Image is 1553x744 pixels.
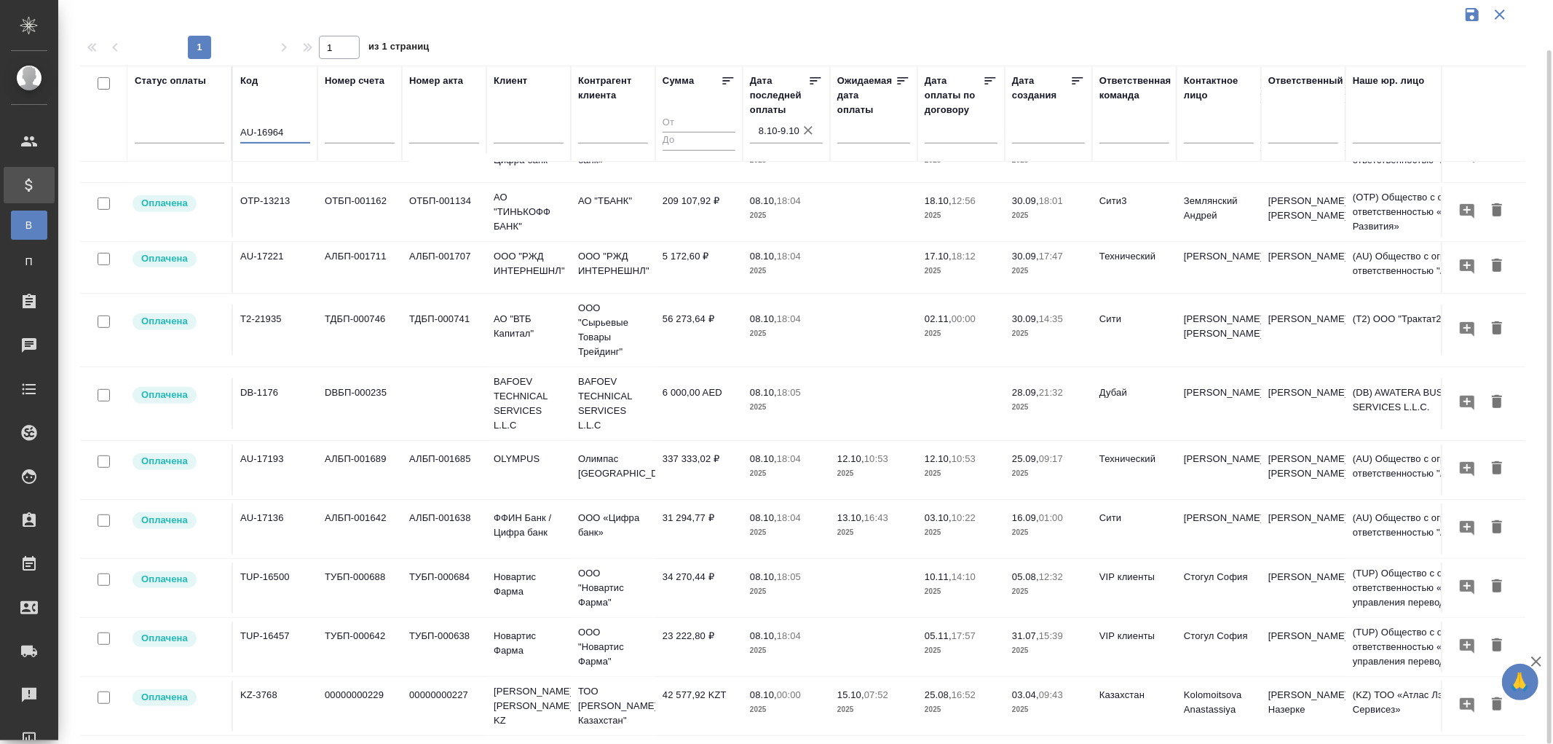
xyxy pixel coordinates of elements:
[141,572,188,587] p: Оплачена
[952,630,976,641] p: 17:57
[952,251,976,262] p: 18:12
[141,454,188,469] p: Оплачена
[494,629,564,658] p: Новартис Фарма
[1092,445,1177,496] td: Технический
[750,74,808,117] div: Дата последней оплаты
[1012,264,1085,278] p: 2025
[1485,455,1509,482] button: Удалить
[402,445,486,496] td: АЛБП-001685
[1177,242,1261,293] td: [PERSON_NAME]
[1012,313,1039,324] p: 30.09,
[317,504,402,555] td: АЛБП-001642
[1261,504,1345,555] td: [PERSON_NAME]
[663,74,694,88] div: Сумма
[777,313,801,324] p: 18:04
[925,466,997,481] p: 2025
[777,571,801,582] p: 18:05
[1261,622,1345,673] td: [PERSON_NAME]
[1012,400,1085,415] p: 2025
[402,242,486,293] td: АЛБП-001707
[1353,74,1425,88] div: Наше юр. лицо
[578,452,648,481] p: Олимпас [GEOGRAPHIC_DATA]
[494,74,527,88] div: Клиент
[1012,326,1085,341] p: 2025
[1268,74,1343,88] div: Ответственный
[655,445,743,496] td: 337 333,02 ₽
[864,512,888,523] p: 16:43
[402,504,486,555] td: АЛБП-001638
[1177,187,1261,238] td: Землянский Андрей
[952,571,976,582] p: 14:10
[837,702,910,717] p: 2025
[777,630,801,641] p: 18:04
[1012,571,1039,582] p: 05.08,
[1092,242,1177,293] td: Технический
[141,314,188,329] p: Оплачена
[402,305,486,356] td: ТДБП-000741
[1092,187,1177,238] td: Сити3
[1092,305,1177,356] td: Сити
[750,512,777,523] p: 08.10,
[317,378,402,429] td: DBБП-000235
[409,74,463,88] div: Номер акта
[925,251,952,262] p: 17.10,
[925,512,952,523] p: 03.10,
[1039,571,1063,582] p: 12:32
[777,251,801,262] p: 18:04
[1485,197,1509,224] button: Удалить
[494,684,564,728] p: [PERSON_NAME] [PERSON_NAME] KZ
[233,242,317,293] td: AU-17221
[1012,584,1085,599] p: 2025
[1092,563,1177,614] td: VIP клиенты
[317,445,402,496] td: АЛБП-001689
[837,512,864,523] p: 13.10,
[837,466,910,481] p: 2025
[233,378,317,429] td: DB-1176
[1508,667,1533,697] span: 🙏
[141,196,188,211] p: Оплачена
[1177,305,1261,356] td: [PERSON_NAME] [PERSON_NAME]
[750,251,777,262] p: 08.10,
[233,504,317,555] td: AU-17136
[750,584,823,599] p: 2025
[1261,563,1345,614] td: [PERSON_NAME]
[1012,208,1085,223] p: 2025
[141,251,188,266] p: Оплачена
[777,387,801,398] p: 18:05
[925,525,997,540] p: 2025
[1012,702,1085,717] p: 2025
[750,702,823,717] p: 2025
[494,190,564,234] p: АО "ТИНЬКОФФ БАНК"
[233,187,317,238] td: OTP-13213
[925,453,952,464] p: 12.10,
[1345,618,1520,676] td: (TUP) Общество с ограниченной ответственностью «Технологии управления переводом»
[1261,305,1345,356] td: [PERSON_NAME]
[925,264,997,278] p: 2025
[837,453,864,464] p: 12.10,
[925,584,997,599] p: 2025
[864,453,888,464] p: 10:53
[11,211,47,240] a: В
[317,681,402,732] td: 00000000229
[777,195,801,206] p: 18:04
[1092,504,1177,555] td: Сити
[1502,664,1538,700] button: 🙏
[952,453,976,464] p: 10:53
[1012,387,1039,398] p: 28.09,
[925,313,952,324] p: 02.11,
[494,452,564,466] p: OLYMPUS
[1485,633,1509,659] button: Удалить
[1012,195,1039,206] p: 30.09,
[750,195,777,206] p: 08.10,
[1261,445,1345,496] td: [PERSON_NAME] [PERSON_NAME]
[925,630,952,641] p: 05.11,
[494,249,564,278] p: ООО "РЖД ИНТЕРНЕШНЛ"
[494,375,564,433] p: BAFOEV TECHNICAL SERVICES L.L.C
[837,74,896,117] div: Ожидаемая дата оплаты
[952,512,976,523] p: 10:22
[18,218,40,232] span: В
[494,511,564,540] p: ФФИН Банк / Цифра банк
[141,513,188,528] p: Оплачена
[1039,689,1063,700] p: 09:43
[1345,559,1520,617] td: (TUP) Общество с ограниченной ответственностью «Технологии управления переводом»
